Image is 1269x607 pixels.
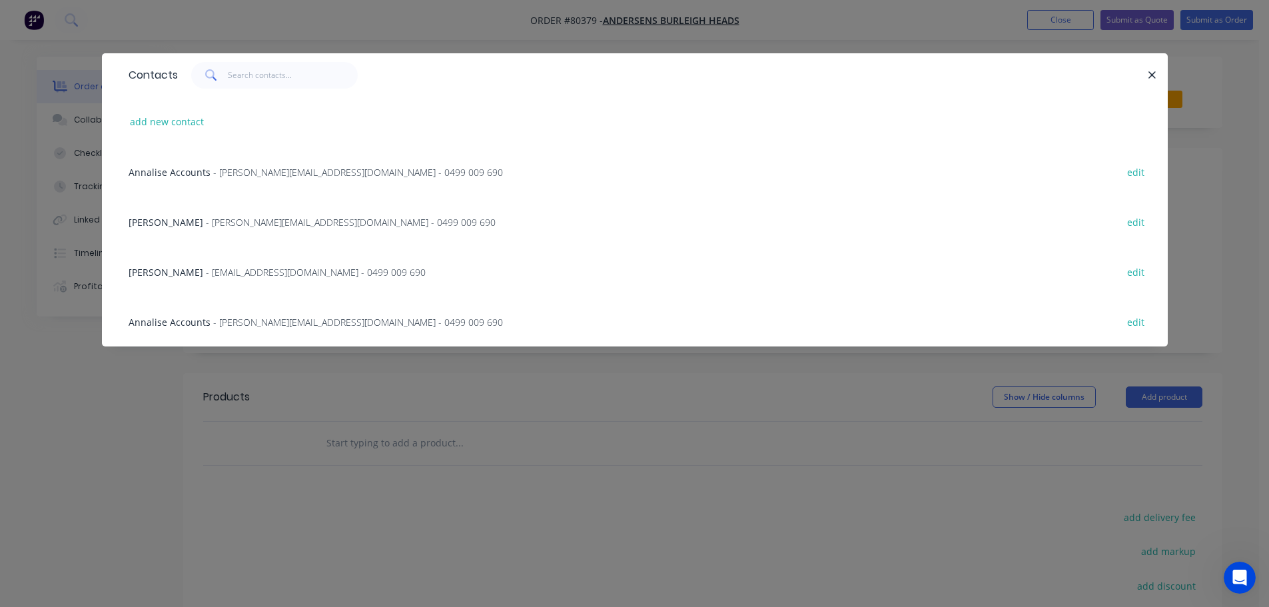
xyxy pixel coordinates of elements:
button: edit [1120,263,1152,281]
span: - [PERSON_NAME][EMAIL_ADDRESS][DOMAIN_NAME] - 0499 009 690 [213,316,503,328]
iframe: Intercom live chat [1224,562,1256,594]
button: edit [1120,163,1152,181]
span: - [PERSON_NAME][EMAIL_ADDRESS][DOMAIN_NAME] - 0499 009 690 [213,166,503,179]
span: [PERSON_NAME] [129,216,203,229]
button: edit [1120,312,1152,330]
span: Annalise Accounts [129,166,211,179]
button: edit [1120,213,1152,231]
span: Annalise Accounts [129,316,211,328]
input: Search contacts... [228,62,358,89]
div: Contacts [122,54,178,97]
span: [PERSON_NAME] [129,266,203,279]
button: add new contact [123,113,211,131]
span: - [EMAIL_ADDRESS][DOMAIN_NAME] - 0499 009 690 [206,266,426,279]
span: - [PERSON_NAME][EMAIL_ADDRESS][DOMAIN_NAME] - 0499 009 690 [206,216,496,229]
